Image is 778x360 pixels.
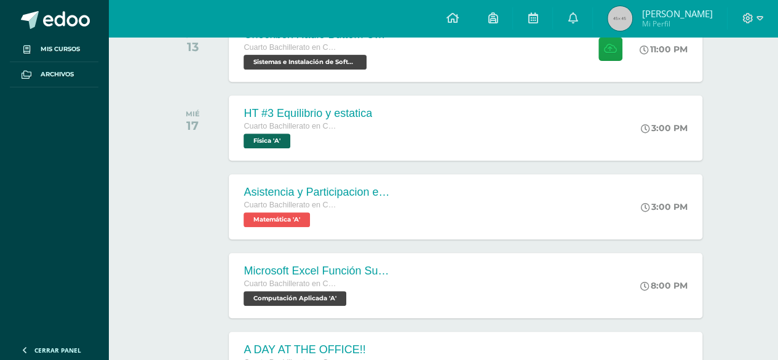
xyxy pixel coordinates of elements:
[186,110,200,118] div: MIÉ
[640,44,688,55] div: 11:00 PM
[640,280,688,291] div: 8:00 PM
[34,346,81,354] span: Cerrar panel
[641,7,712,20] span: [PERSON_NAME]
[244,134,290,148] span: Física 'A'
[641,122,688,134] div: 3:00 PM
[244,343,365,356] div: A DAY AT THE OFFICE!!
[185,39,200,54] div: 13
[244,186,391,199] div: Asistencia y Participacion en clase
[244,55,367,70] span: Sistemas e Instalación de Software 'A'
[41,70,74,79] span: Archivos
[244,291,346,306] span: Computación Aplicada 'A'
[641,18,712,29] span: Mi Perfil
[186,118,200,133] div: 17
[10,62,98,87] a: Archivos
[244,107,372,120] div: HT #3 Equilibrio y estatica
[244,43,336,52] span: Cuarto Bachillerato en CCLL con Orientación en Computación
[10,37,98,62] a: Mis cursos
[244,212,310,227] span: Matemática 'A'
[244,201,336,209] span: Cuarto Bachillerato en CCLL con Orientación en Computación
[244,279,336,288] span: Cuarto Bachillerato en CCLL con Orientación en Computación
[41,44,80,54] span: Mis cursos
[244,265,391,278] div: Microsoft Excel Función Sumar.Si.conjunto
[608,6,632,31] img: 45x45
[641,201,688,212] div: 3:00 PM
[244,122,336,130] span: Cuarto Bachillerato en CCLL con Orientación en Computación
